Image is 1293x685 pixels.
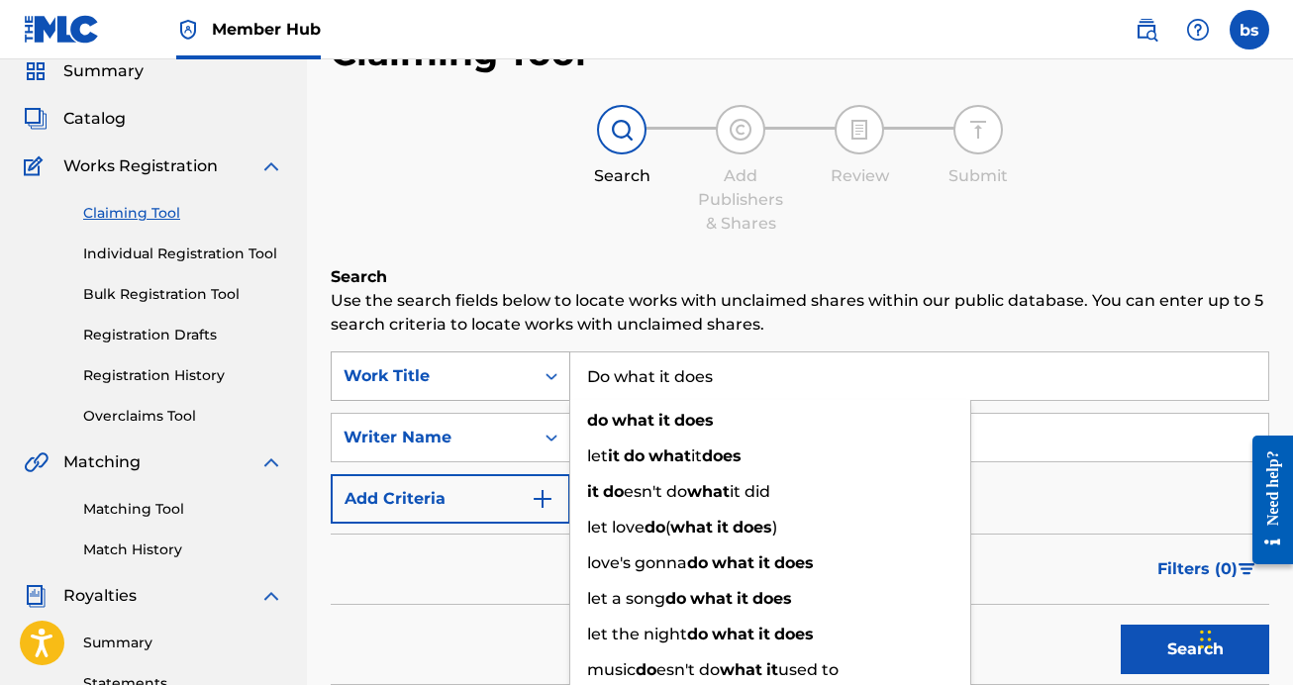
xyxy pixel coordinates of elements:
span: music [587,660,636,679]
strong: it [608,446,620,465]
img: search [1135,18,1158,42]
span: it [691,446,702,465]
a: SummarySummary [24,59,144,83]
a: Overclaims Tool [83,406,283,427]
a: Matching Tool [83,499,283,520]
strong: does [774,553,814,572]
strong: what [687,482,730,501]
img: step indicator icon for Add Publishers & Shares [729,118,752,142]
span: esn't do [656,660,720,679]
strong: does [752,589,792,608]
a: Summary [83,633,283,653]
iframe: Resource Center [1238,420,1293,579]
div: Add Publishers & Shares [691,164,790,236]
button: Search [1121,625,1269,674]
strong: do [665,589,686,608]
img: Royalties [24,584,48,608]
strong: does [733,518,772,537]
span: Royalties [63,584,137,608]
div: Writer Name [344,426,522,449]
span: love's gonna [587,553,687,572]
button: Add Criteria [331,474,570,524]
div: User Menu [1230,10,1269,49]
strong: do [636,660,656,679]
div: Help [1178,10,1218,49]
div: Drag [1200,610,1212,669]
strong: what [712,625,754,643]
img: Matching [24,450,49,474]
span: Member Hub [212,18,321,41]
span: ( [665,518,670,537]
strong: do [603,482,624,501]
a: CatalogCatalog [24,107,126,131]
strong: what [670,518,713,537]
strong: what [720,660,762,679]
form: Search Form [331,351,1269,684]
img: step indicator icon for Review [847,118,871,142]
div: Search [572,164,671,188]
img: step indicator icon for Submit [966,118,990,142]
img: 9d2ae6d4665cec9f34b9.svg [531,487,554,511]
strong: what [712,553,754,572]
span: let the night [587,625,687,643]
strong: it [758,625,770,643]
iframe: Chat Widget [1194,590,1293,685]
img: MLC Logo [24,15,100,44]
span: Works Registration [63,154,218,178]
strong: it [717,518,729,537]
span: Summary [63,59,144,83]
div: Work Title [344,364,522,388]
div: Submit [929,164,1028,188]
div: Review [810,164,909,188]
span: Filters ( 0 ) [1157,557,1238,581]
span: let love [587,518,645,537]
strong: what [612,411,654,430]
img: expand [259,450,283,474]
a: Bulk Registration Tool [83,284,283,305]
strong: do [624,446,645,465]
span: used to [778,660,839,679]
a: Public Search [1127,10,1166,49]
a: Individual Registration Tool [83,244,283,264]
strong: does [702,446,742,465]
img: step indicator icon for Search [610,118,634,142]
img: help [1186,18,1210,42]
span: Matching [63,450,141,474]
h6: Search [331,265,1269,289]
button: Filters (0) [1145,544,1269,594]
strong: it [766,660,778,679]
img: expand [259,154,283,178]
strong: does [774,625,814,643]
span: ) [772,518,777,537]
a: Registration History [83,365,283,386]
span: let [587,446,608,465]
a: Registration Drafts [83,325,283,345]
a: Match History [83,539,283,560]
strong: it [658,411,670,430]
strong: do [687,625,708,643]
strong: what [648,446,691,465]
img: Catalog [24,107,48,131]
strong: does [674,411,714,430]
strong: it [758,553,770,572]
img: Top Rightsholder [176,18,200,42]
strong: do [587,411,608,430]
img: Summary [24,59,48,83]
strong: it [737,589,748,608]
strong: do [687,553,708,572]
span: esn't do [624,482,687,501]
strong: it [587,482,599,501]
a: Claiming Tool [83,203,283,224]
strong: do [645,518,665,537]
span: Catalog [63,107,126,131]
img: expand [259,584,283,608]
strong: what [690,589,733,608]
p: Use the search fields below to locate works with unclaimed shares within our public database. You... [331,289,1269,337]
span: let a song [587,589,665,608]
img: Works Registration [24,154,50,178]
span: it did [730,482,770,501]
